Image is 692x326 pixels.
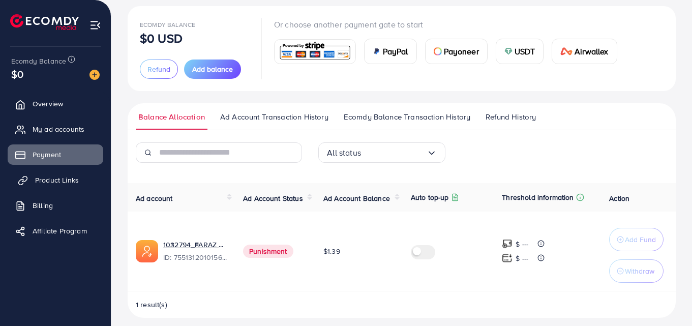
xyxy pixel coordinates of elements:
[515,45,535,57] span: USDT
[502,191,574,203] p: Threshold information
[33,150,61,160] span: Payment
[10,14,79,30] img: logo
[278,41,352,63] img: card
[625,233,656,246] p: Add Fund
[140,60,178,79] button: Refund
[486,111,536,123] span: Refund History
[411,191,449,203] p: Auto top-up
[8,170,103,190] a: Product Links
[625,265,654,277] p: Withdraw
[516,238,528,250] p: $ ---
[383,45,408,57] span: PayPal
[8,119,103,139] a: My ad accounts
[220,111,328,123] span: Ad Account Transaction History
[516,252,528,264] p: $ ---
[136,300,167,310] span: 1 result(s)
[140,32,183,44] p: $0 USD
[552,39,617,64] a: cardAirwallex
[502,239,513,249] img: top-up amount
[434,47,442,55] img: card
[496,39,544,64] a: cardUSDT
[425,39,488,64] a: cardPayoneer
[11,56,66,66] span: Ecomdy Balance
[35,175,79,185] span: Product Links
[33,99,63,109] span: Overview
[136,193,173,203] span: Ad account
[8,144,103,165] a: Payment
[136,240,158,262] img: ic-ads-acc.e4c84228.svg
[560,47,573,55] img: card
[575,45,608,57] span: Airwallex
[609,259,664,283] button: Withdraw
[33,200,53,211] span: Billing
[33,124,84,134] span: My ad accounts
[8,221,103,241] a: Affiliate Program
[327,145,361,161] span: All status
[323,193,390,203] span: Ad Account Balance
[364,39,417,64] a: cardPayPal
[147,64,170,74] span: Refund
[274,18,625,31] p: Or choose another payment gate to start
[163,240,227,263] div: <span class='underline'>1032794_FARAZ KHAN_1758176865157</span></br>7551312010156294160
[33,226,87,236] span: Affiliate Program
[373,47,381,55] img: card
[444,45,479,57] span: Payoneer
[11,67,23,81] span: $0
[274,39,356,64] a: card
[323,246,340,256] span: $1.39
[163,240,227,250] a: 1032794_FARAZ KHAN_1758176865157
[192,64,233,74] span: Add balance
[184,60,241,79] button: Add balance
[361,145,427,161] input: Search for option
[609,193,629,203] span: Action
[243,245,293,258] span: Punishment
[318,142,445,163] div: Search for option
[138,111,205,123] span: Balance Allocation
[140,20,195,29] span: Ecomdy Balance
[8,195,103,216] a: Billing
[163,252,227,262] span: ID: 7551312010156294160
[8,94,103,114] a: Overview
[609,228,664,251] button: Add Fund
[504,47,513,55] img: card
[89,19,101,31] img: menu
[502,253,513,263] img: top-up amount
[649,280,684,318] iframe: Chat
[344,111,470,123] span: Ecomdy Balance Transaction History
[89,70,100,80] img: image
[243,193,303,203] span: Ad Account Status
